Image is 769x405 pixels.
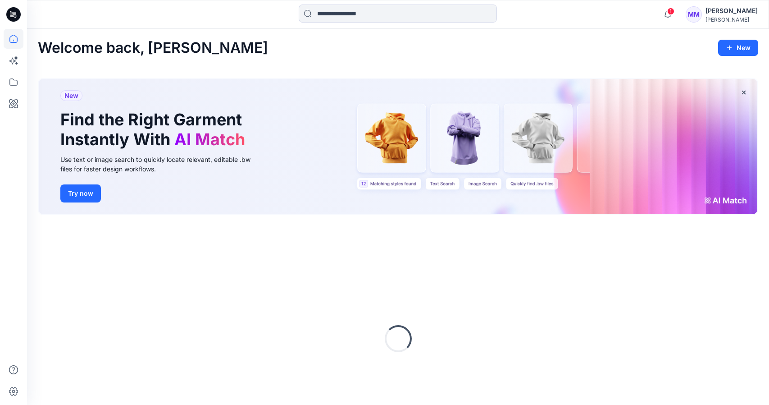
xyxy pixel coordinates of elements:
div: MM [686,6,702,23]
div: Use text or image search to quickly locate relevant, editable .bw files for faster design workflows. [60,155,263,174]
button: New [718,40,758,56]
span: New [64,90,78,101]
span: 1 [667,8,674,15]
h2: Welcome back, [PERSON_NAME] [38,40,268,56]
div: [PERSON_NAME] [705,5,758,16]
button: Try now [60,184,101,202]
span: AI Match [174,129,245,149]
h1: Find the Right Garment Instantly With [60,110,250,149]
div: [PERSON_NAME] [705,16,758,23]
